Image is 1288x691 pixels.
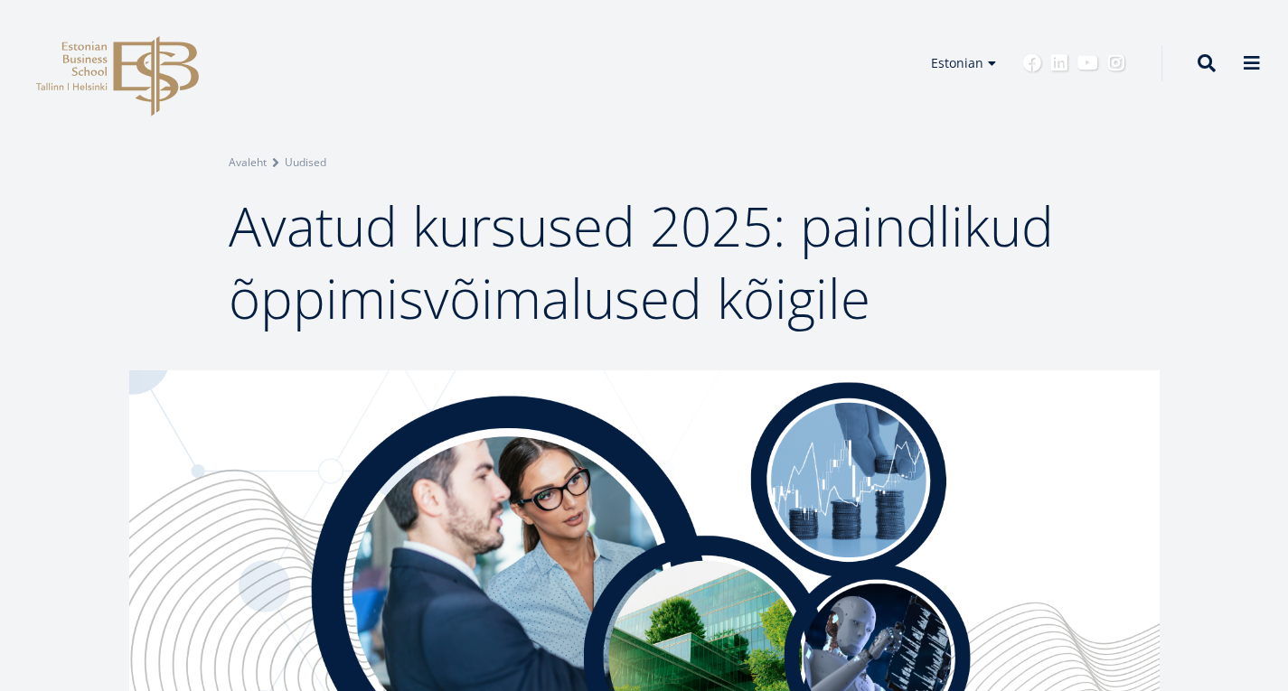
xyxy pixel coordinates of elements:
a: Uudised [285,154,326,172]
a: Avaleht [229,154,267,172]
a: Facebook [1023,54,1041,72]
span: Avatud kursused 2025: paindlikud õppimisvõimalused kõigile [229,189,1054,335]
a: Instagram [1107,54,1125,72]
a: Youtube [1077,54,1098,72]
a: Linkedin [1050,54,1068,72]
